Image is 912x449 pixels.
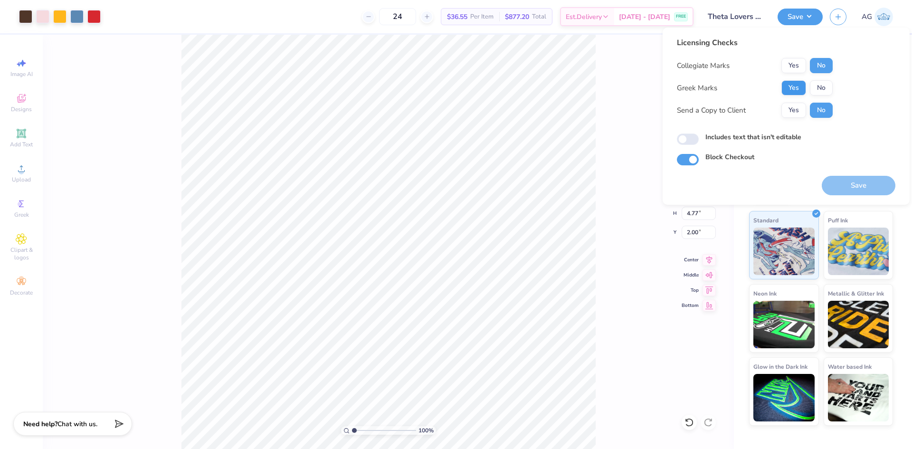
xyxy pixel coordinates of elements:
[682,287,699,294] span: Top
[753,288,777,298] span: Neon Ink
[418,426,434,435] span: 100 %
[12,176,31,183] span: Upload
[677,37,833,48] div: Licensing Checks
[862,11,872,22] span: AG
[447,12,467,22] span: $36.55
[10,141,33,148] span: Add Text
[705,132,801,142] label: Includes text that isn't editable
[753,374,815,421] img: Glow in the Dark Ink
[10,289,33,296] span: Decorate
[778,9,823,25] button: Save
[619,12,670,22] span: [DATE] - [DATE]
[11,105,32,113] span: Designs
[10,70,33,78] span: Image AI
[753,362,807,372] span: Glow in the Dark Ink
[566,12,602,22] span: Est. Delivery
[810,80,833,96] button: No
[682,302,699,309] span: Bottom
[753,215,779,225] span: Standard
[753,301,815,348] img: Neon Ink
[828,228,889,275] img: Puff Ink
[470,12,494,22] span: Per Item
[781,80,806,96] button: Yes
[810,58,833,73] button: No
[828,288,884,298] span: Metallic & Glitter Ink
[828,362,872,372] span: Water based Ink
[828,301,889,348] img: Metallic & Glitter Ink
[781,103,806,118] button: Yes
[701,7,770,26] input: Untitled Design
[23,420,57,429] strong: Need help?
[874,8,893,26] img: Aljosh Eyron Garcia
[677,60,730,71] div: Collegiate Marks
[828,374,889,421] img: Water based Ink
[379,8,416,25] input: – –
[677,83,717,94] div: Greek Marks
[781,58,806,73] button: Yes
[57,420,97,429] span: Chat with us.
[753,228,815,275] img: Standard
[677,105,746,116] div: Send a Copy to Client
[14,211,29,219] span: Greek
[705,152,754,162] label: Block Checkout
[532,12,546,22] span: Total
[505,12,529,22] span: $877.20
[682,272,699,278] span: Middle
[682,257,699,263] span: Center
[5,246,38,261] span: Clipart & logos
[810,103,833,118] button: No
[676,13,686,20] span: FREE
[828,215,848,225] span: Puff Ink
[862,8,893,26] a: AG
